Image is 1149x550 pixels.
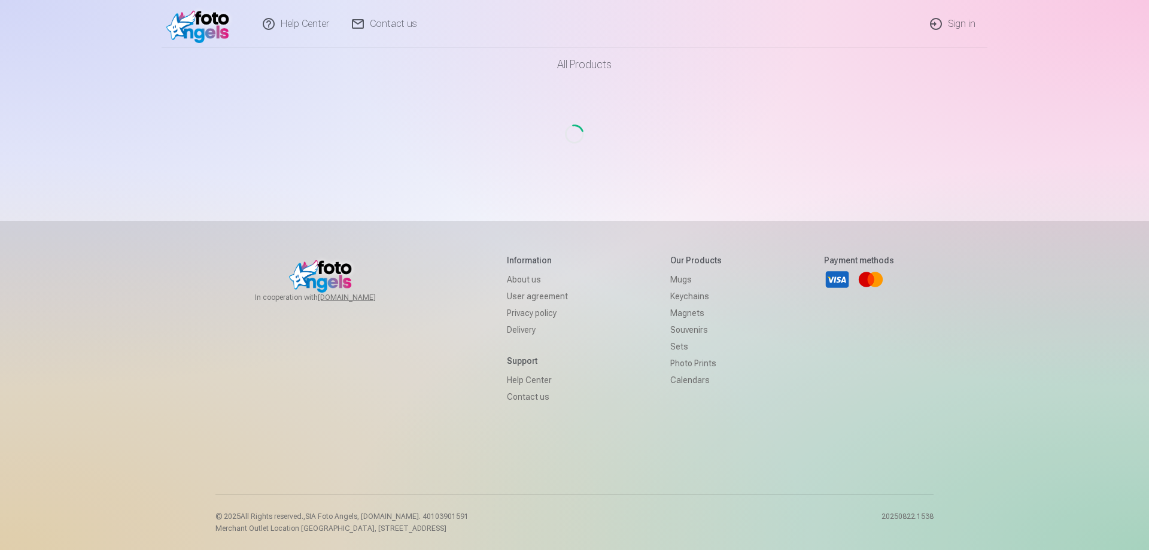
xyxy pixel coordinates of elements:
span: SIA Foto Angels, [DOMAIN_NAME]. 40103901591 [305,512,469,521]
a: Photo prints [670,355,722,372]
a: [DOMAIN_NAME] [318,293,405,302]
h5: Payment methods [824,254,894,266]
a: Keychains [670,288,722,305]
img: /v1 [166,5,235,43]
p: 20250822.1538 [881,512,934,533]
a: Visa [824,266,850,293]
a: Mastercard [858,266,884,293]
a: Mugs [670,271,722,288]
a: Contact us [507,388,568,405]
a: Privacy policy [507,305,568,321]
h5: Our products [670,254,722,266]
a: Magnets [670,305,722,321]
h5: Information [507,254,568,266]
a: Calendars [670,372,722,388]
a: Delivery [507,321,568,338]
a: Sets [670,338,722,355]
a: All products [524,48,626,81]
a: Souvenirs [670,321,722,338]
p: Merchant Outlet Location [GEOGRAPHIC_DATA], [STREET_ADDRESS] [215,524,469,533]
a: User agreement [507,288,568,305]
h5: Support [507,355,568,367]
a: About us [507,271,568,288]
p: © 2025 All Rights reserved. , [215,512,469,521]
a: Help Center [507,372,568,388]
span: In cooperation with [255,293,405,302]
